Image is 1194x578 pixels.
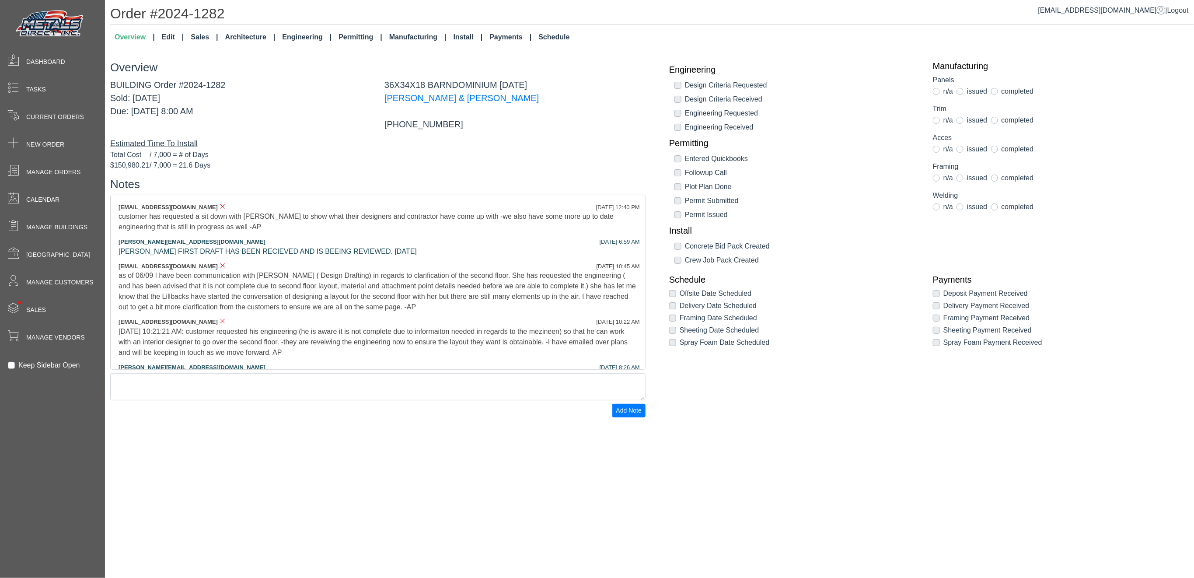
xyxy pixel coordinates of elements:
[612,404,646,417] button: Add Note
[943,288,1028,299] label: Deposit Payment Received
[26,333,85,342] span: Manage Vendors
[26,223,87,232] span: Manage Buildings
[26,57,65,67] span: Dashboard
[26,140,64,149] span: New Order
[119,319,218,325] span: [EMAIL_ADDRESS][DOMAIN_NAME]
[279,28,335,46] a: Engineering
[486,28,535,46] a: Payments
[616,407,642,414] span: Add Note
[1038,7,1166,14] a: [EMAIL_ADDRESS][DOMAIN_NAME]
[669,274,920,285] a: Schedule
[26,85,46,94] span: Tasks
[110,138,646,150] div: Estimated Time To Install
[1038,5,1189,16] div: |
[26,305,46,315] span: Sales
[26,250,90,259] span: [GEOGRAPHIC_DATA]
[596,203,640,212] div: [DATE] 12:40 PM
[119,204,218,210] span: [EMAIL_ADDRESS][DOMAIN_NAME]
[110,160,150,171] span: $150,980.21
[680,337,769,348] label: Spray Foam Date Scheduled
[26,112,84,122] span: Current Orders
[669,138,920,148] a: Permitting
[680,325,759,336] label: Sheeting Date Scheduled
[535,28,573,46] a: Schedule
[384,93,539,103] a: [PERSON_NAME] & [PERSON_NAME]
[110,150,646,160] div: / 7,000 = # of Days
[13,8,87,40] img: Metals Direct Inc Logo
[110,160,646,171] div: / 7,000 = 21.6 Days
[597,318,640,326] div: [DATE] 10:22 AM
[933,274,1184,285] a: Payments
[450,28,486,46] a: Install
[669,225,920,236] a: Install
[943,337,1042,348] label: Spray Foam Payment Received
[600,363,640,372] div: [DATE] 8:26 AM
[933,61,1184,71] a: Manufacturing
[943,301,1030,311] label: Delivery Payment Received
[119,211,637,232] div: customer has requested a sit down with [PERSON_NAME] to show what their designers and contractor ...
[119,270,637,312] div: as of 06/09 I have been communication with [PERSON_NAME] ( Design Drafting) in regards to clarifi...
[110,178,646,191] h3: Notes
[158,28,188,46] a: Edit
[111,28,158,46] a: Overview
[680,313,757,323] label: Framing Date Scheduled
[680,288,751,299] label: Offsite Date Scheduled
[222,28,279,46] a: Architecture
[597,262,640,271] div: [DATE] 10:45 AM
[119,263,218,270] span: [EMAIL_ADDRESS][DOMAIN_NAME]
[335,28,386,46] a: Permitting
[119,364,265,371] span: [PERSON_NAME][EMAIL_ADDRESS][DOMAIN_NAME]
[378,78,652,131] div: 36X34X18 BARNDOMINIUM [DATE] [PHONE_NUMBER]
[110,5,1194,25] h1: Order #2024-1282
[1167,7,1189,14] span: Logout
[119,326,637,358] div: [DATE] 10:21:21 AM: customer requested his engineering (he is aware it is not complete due to inf...
[104,78,378,131] div: BUILDING Order #2024-1282 Sold: [DATE] Due: [DATE] 8:00 AM
[386,28,450,46] a: Manufacturing
[26,195,59,204] span: Calendar
[18,360,80,371] label: Keep Sidebar Open
[119,238,265,245] span: [PERSON_NAME][EMAIL_ADDRESS][DOMAIN_NAME]
[669,64,920,75] a: Engineering
[26,278,94,287] span: Manage Customers
[600,238,640,246] div: [DATE] 6:59 AM
[943,313,1030,323] label: Framing Payment Received
[26,168,80,177] span: Manage Orders
[8,288,31,317] span: •
[187,28,221,46] a: Sales
[110,150,150,160] span: Total Cost
[110,61,646,74] h3: Overview
[119,246,637,257] div: [PERSON_NAME] FIRST DRAFT HAS BEEN RECIEVED AND IS BEEING REVIEWED. [DATE]
[680,301,757,311] label: Delivery Date Scheduled
[943,325,1032,336] label: Sheeting Payment Received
